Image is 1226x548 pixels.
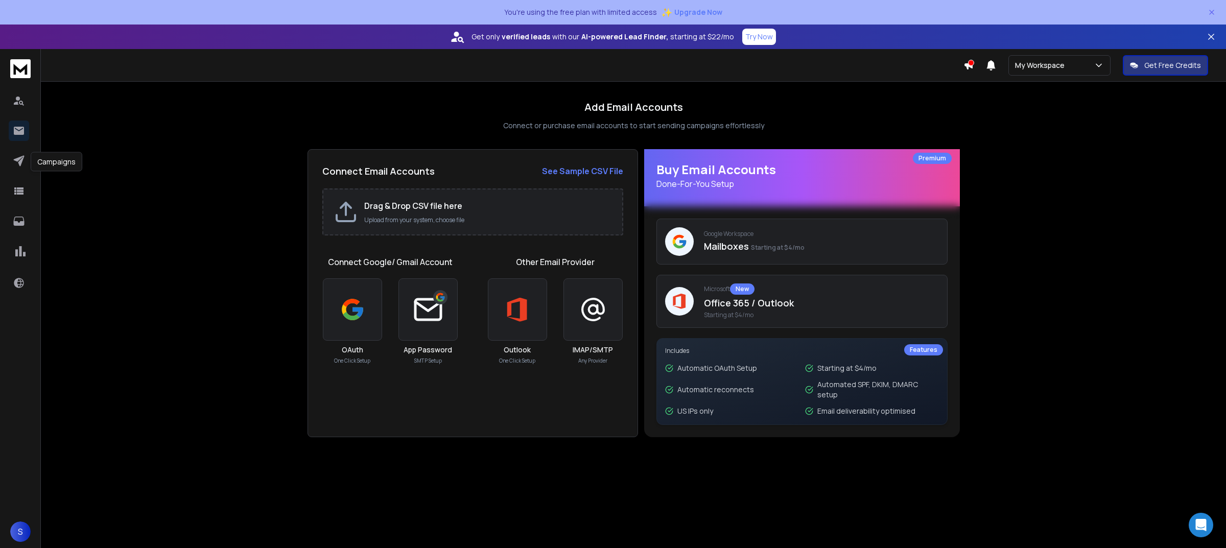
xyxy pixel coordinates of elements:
[404,345,452,355] h3: App Password
[516,256,595,268] h1: Other Email Provider
[677,406,713,416] p: US IPs only
[322,164,435,178] h2: Connect Email Accounts
[578,357,607,365] p: Any Provider
[704,283,939,295] p: Microsoft
[10,59,31,78] img: logo
[581,32,668,42] strong: AI-powered Lead Finder,
[817,379,939,400] p: Automated SPF, DKIM, DMARC setup
[704,239,939,253] p: Mailboxes
[704,311,939,319] span: Starting at $4/mo
[913,153,952,164] div: Premium
[674,7,722,17] span: Upgrade Now
[751,243,805,252] span: Starting at $4/mo
[1015,60,1069,70] p: My Workspace
[704,230,939,238] p: Google Workspace
[10,521,31,542] button: S
[328,256,453,268] h1: Connect Google/ Gmail Account
[334,357,370,365] p: One Click Setup
[414,357,442,365] p: SMTP Setup
[504,345,531,355] h3: Outlook
[573,345,613,355] h3: IMAP/SMTP
[542,165,623,177] a: See Sample CSV File
[471,32,734,42] p: Get only with our starting at $22/mo
[1189,513,1213,537] div: Open Intercom Messenger
[742,29,776,45] button: Try Now
[499,357,535,365] p: One Click Setup
[31,152,82,172] div: Campaigns
[502,32,550,42] strong: verified leads
[1123,55,1208,76] button: Get Free Credits
[1144,60,1201,70] p: Get Free Credits
[745,32,773,42] p: Try Now
[364,200,612,212] h2: Drag & Drop CSV file here
[656,161,948,190] h1: Buy Email Accounts
[656,178,948,190] p: Done-For-You Setup
[661,5,672,19] span: ✨
[342,345,363,355] h3: OAuth
[677,363,757,373] p: Automatic OAuth Setup
[904,344,943,355] div: Features
[817,406,915,416] p: Email deliverability optimised
[665,347,939,355] p: Includes
[704,296,939,310] p: Office 365 / Outlook
[677,385,754,395] p: Automatic reconnects
[584,100,683,114] h1: Add Email Accounts
[817,363,877,373] p: Starting at $4/mo
[661,2,722,22] button: ✨Upgrade Now
[503,121,764,131] p: Connect or purchase email accounts to start sending campaigns effortlessly
[504,7,657,17] p: You're using the free plan with limited access
[364,216,612,224] p: Upload from your system, choose file
[730,283,755,295] div: New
